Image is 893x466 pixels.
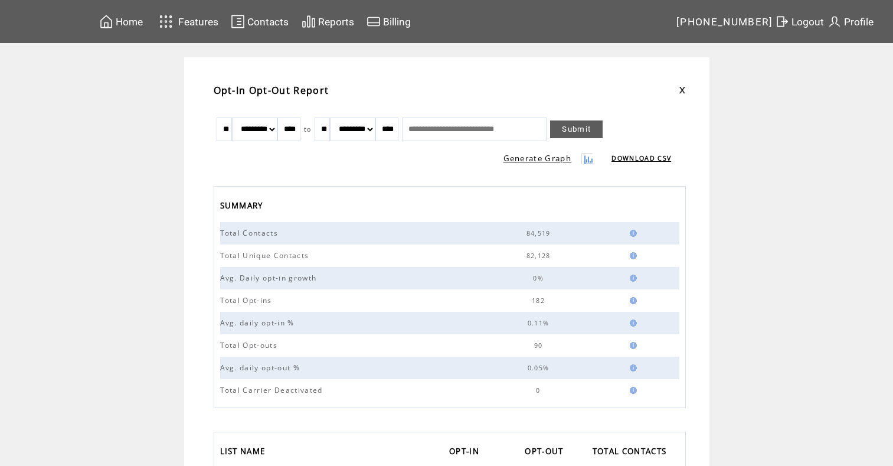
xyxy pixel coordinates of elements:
span: [PHONE_NUMBER] [676,16,773,28]
span: 82,128 [526,252,554,260]
span: Billing [383,16,411,28]
a: Generate Graph [503,153,572,164]
span: SUMMARY [220,197,266,217]
span: Avg. Daily opt-in growth [220,273,320,283]
span: OPT-IN [449,443,482,462]
a: OPT-IN [449,443,485,462]
img: help.gif [626,297,637,304]
span: Total Opt-ins [220,295,275,305]
img: features.svg [156,12,176,31]
span: 84,519 [526,229,554,237]
span: Profile [844,16,874,28]
a: TOTAL CONTACTS [593,443,673,462]
span: 182 [532,296,548,305]
span: Avg. daily opt-in % [220,318,297,328]
a: Features [154,10,221,33]
span: to [304,125,312,133]
a: Contacts [229,12,290,31]
span: Logout [791,16,824,28]
span: OPT-OUT [525,443,566,462]
span: 90 [534,341,546,350]
span: Total Opt-outs [220,340,281,350]
span: Contacts [247,16,289,28]
a: Logout [773,12,826,31]
img: help.gif [626,252,637,259]
span: Features [178,16,218,28]
img: help.gif [626,275,637,282]
a: LIST NAME [220,443,272,462]
span: Opt-In Opt-Out Report [214,84,329,97]
span: 0.11% [528,319,552,327]
img: contacts.svg [231,14,245,29]
span: 0 [536,386,543,395]
span: TOTAL CONTACTS [593,443,670,462]
img: exit.svg [775,14,789,29]
a: OPT-OUT [525,443,569,462]
a: Home [97,12,145,31]
img: home.svg [99,14,113,29]
img: help.gif [626,342,637,349]
span: Reports [318,16,354,28]
a: DOWNLOAD CSV [611,154,671,162]
span: Total Contacts [220,228,282,238]
span: 0.05% [528,364,552,372]
a: Profile [826,12,875,31]
img: help.gif [626,320,637,327]
span: Total Unique Contacts [220,250,312,260]
img: help.gif [626,230,637,237]
img: profile.svg [827,14,842,29]
span: LIST NAME [220,443,269,462]
a: Reports [300,12,356,31]
span: 0% [533,274,547,282]
img: creidtcard.svg [367,14,381,29]
img: help.gif [626,387,637,394]
img: chart.svg [302,14,316,29]
span: Avg. daily opt-out % [220,363,303,373]
a: Billing [365,12,413,31]
img: help.gif [626,364,637,372]
a: Submit [550,120,603,138]
span: Home [116,16,143,28]
span: Total Carrier Deactivated [220,385,326,395]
